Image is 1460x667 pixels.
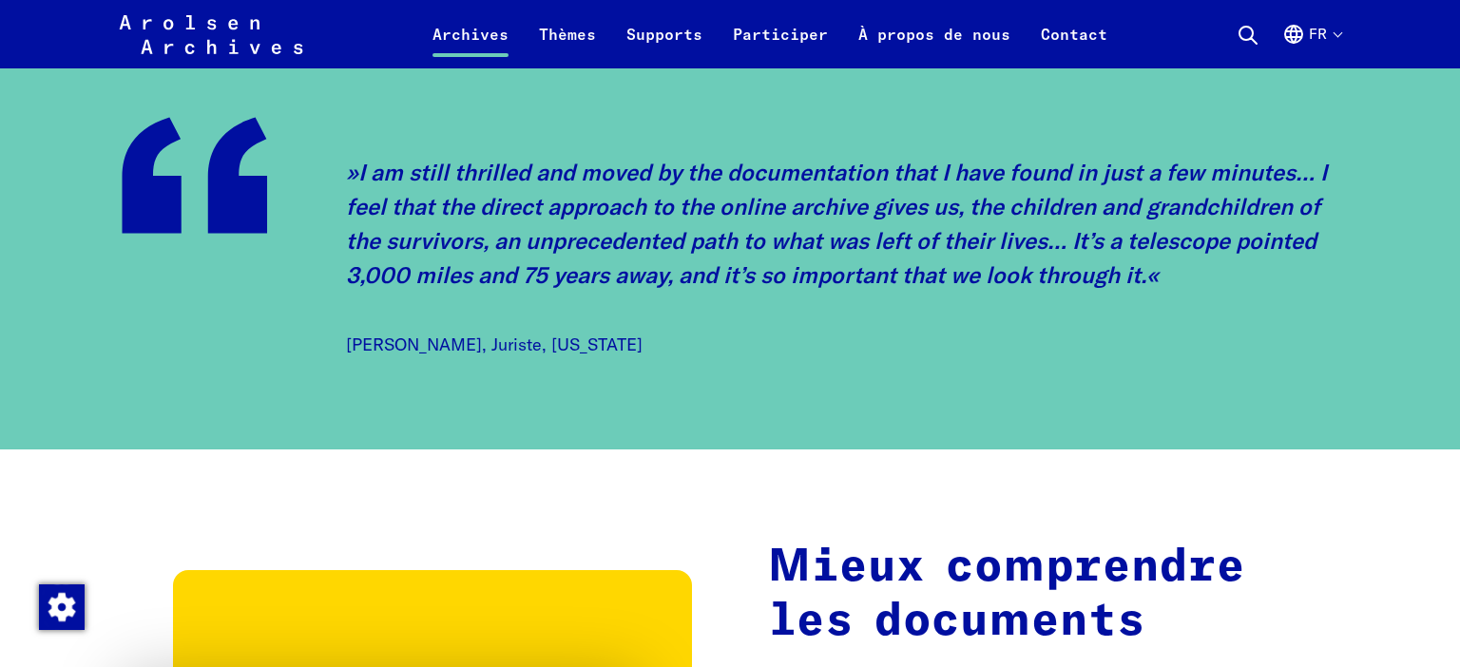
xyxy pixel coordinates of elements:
[718,23,843,68] a: Participer
[39,584,85,630] img: Modification du consentement
[346,155,1338,292] p: I am still thrilled and moved by the documentation that I have found in just a few minutes… I fee...
[611,23,718,68] a: Supports
[1282,23,1341,68] button: Français, sélection de la langue
[768,544,1245,645] strong: Mieux comprendre les documents
[843,23,1026,68] a: À propos de nous
[524,23,611,68] a: Thèmes
[38,583,84,629] div: Modification du consentement
[1026,23,1123,68] a: Contact
[417,11,1123,57] nav: Principal
[417,23,524,68] a: Archives
[346,333,643,355] cite: [PERSON_NAME], Juriste, [US_STATE]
